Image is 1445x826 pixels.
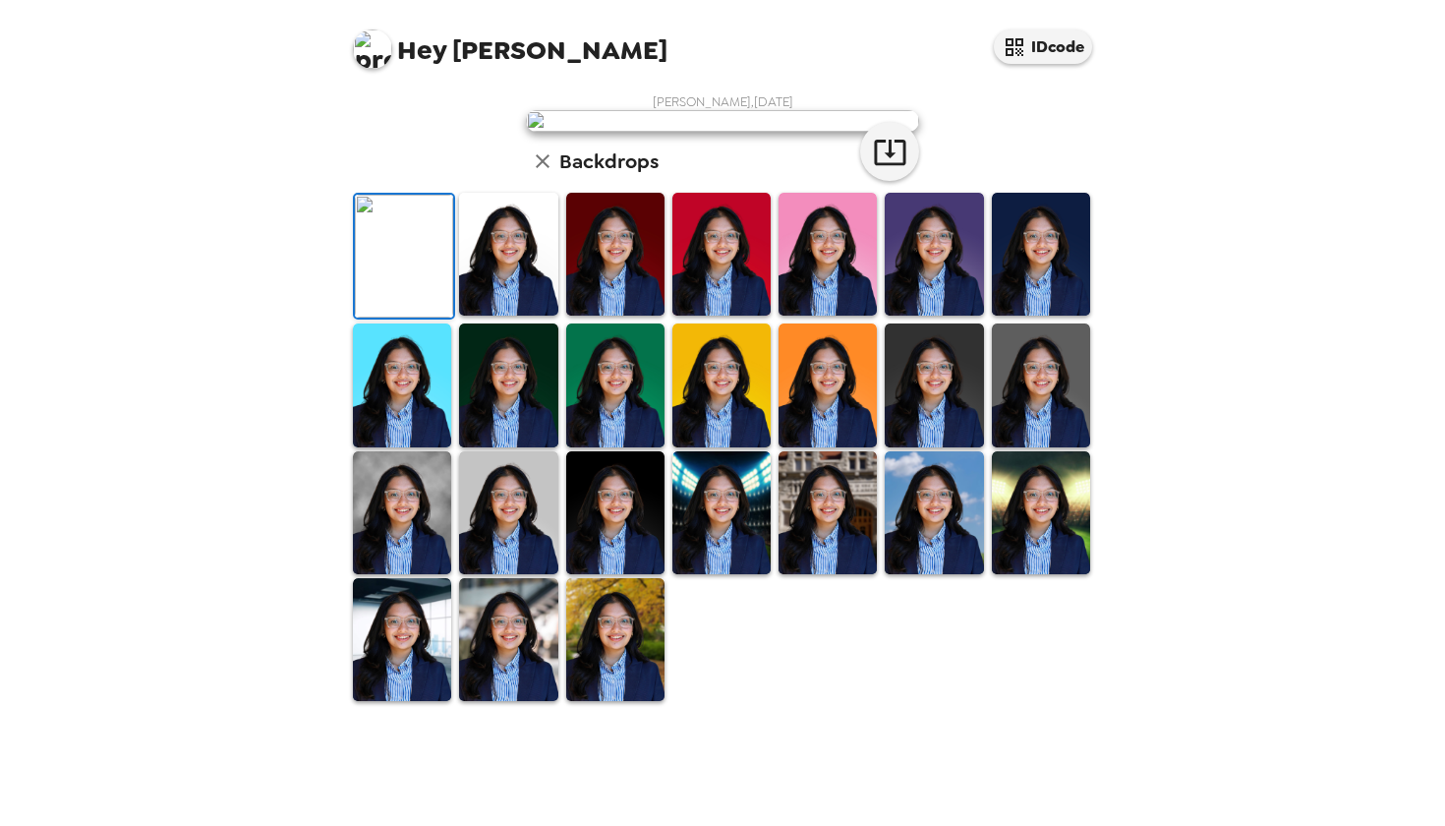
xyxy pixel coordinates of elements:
img: user [526,110,919,132]
span: [PERSON_NAME] , [DATE] [653,93,793,110]
h6: Backdrops [559,146,659,177]
span: Hey [397,32,446,68]
span: [PERSON_NAME] [353,20,667,64]
button: IDcode [994,29,1092,64]
img: profile pic [353,29,392,69]
img: Original [355,195,453,318]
